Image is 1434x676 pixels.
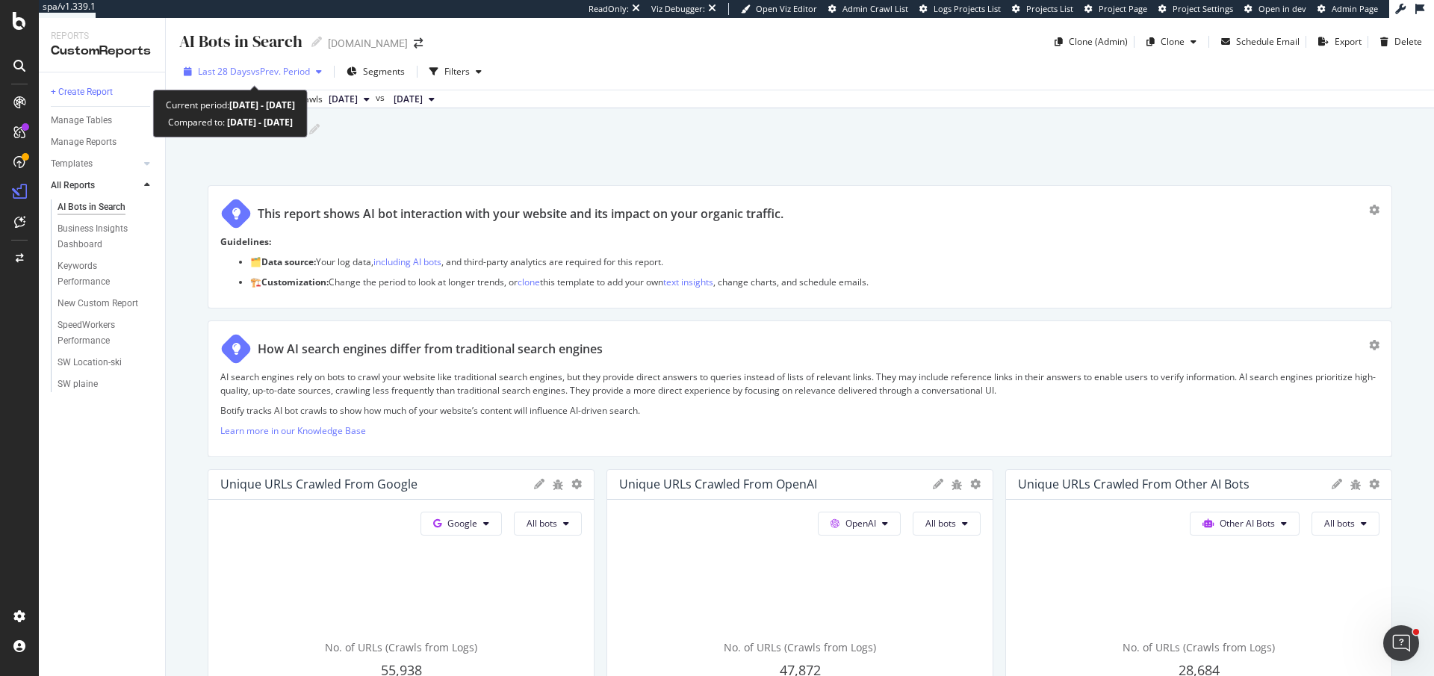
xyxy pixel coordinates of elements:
div: AI Bots in Search [58,199,125,215]
a: Project Settings [1158,3,1233,15]
a: Open in dev [1244,3,1306,15]
button: Export [1312,30,1362,54]
span: Other AI Bots [1220,517,1275,530]
div: Clone [1161,35,1185,48]
i: Edit report name [309,124,320,134]
div: + Create Report [51,84,113,100]
div: SpeedWorkers Performance [58,317,143,349]
p: Botify tracks AI bot crawls to show how much of your website’s content will influence AI-driven s... [220,404,1379,417]
span: Projects List [1026,3,1073,14]
a: clone [518,276,540,288]
div: All Reports [51,178,95,193]
button: OpenAI [818,512,901,536]
button: Clone [1140,30,1202,54]
div: gear [1369,340,1379,350]
div: Templates [51,156,93,172]
button: All bots [514,512,582,536]
a: All Reports [51,178,140,193]
div: gear [1369,205,1379,215]
div: SW plaine [58,376,98,392]
div: Unique URLs Crawled from Other AI Bots [1018,477,1250,492]
a: Business Insights Dashboard [58,221,155,252]
p: AI search engines rely on bots to crawl your website like traditional search engines, but they pr... [220,370,1379,396]
strong: Data source: [261,255,316,268]
div: Filters [444,65,470,78]
span: All bots [1324,517,1355,530]
button: [DATE] [323,90,376,108]
b: [DATE] - [DATE] [229,99,295,111]
button: Last 28 DaysvsPrev. Period [178,60,328,84]
span: 2025 Oct. 13th [329,93,358,106]
span: 2025 Sep. 15th [394,93,423,106]
div: bug [552,480,564,490]
div: Current period: [166,96,295,114]
a: AI Bots in Search [58,199,155,215]
span: Admin Crawl List [842,3,908,14]
span: Project Settings [1173,3,1233,14]
p: 🏗️ Change the period to look at longer trends, or this template to add your own , change charts, ... [250,276,1379,288]
p: 🗂️ Your log data, , and third-party analytics are required for this report. [250,255,1379,268]
a: Manage Reports [51,134,155,150]
a: Project Page [1084,3,1147,15]
div: AI Bots in Search [178,30,302,53]
span: vs [376,91,388,105]
span: All bots [925,517,956,530]
strong: Customization: [261,276,329,288]
button: All bots [1312,512,1379,536]
div: [DOMAIN_NAME] [328,36,408,51]
a: SW plaine [58,376,155,392]
div: How AI search engines differ from traditional search engines [258,341,603,358]
div: Keywords Performance [58,258,141,290]
div: bug [951,480,963,490]
span: Open Viz Editor [756,3,817,14]
div: This report shows AI bot interaction with your website and its impact on your organic traffic. [258,205,783,223]
div: Manage Reports [51,134,117,150]
a: Keywords Performance [58,258,155,290]
div: Delete [1394,35,1422,48]
div: Unique URLs Crawled from OpenAI [619,477,817,492]
span: No. of URLs (Crawls from Logs) [1123,640,1275,654]
a: including AI bots [373,255,441,268]
a: Open Viz Editor [741,3,817,15]
a: Projects List [1012,3,1073,15]
div: Reports [51,30,153,43]
a: text insights [663,276,713,288]
div: CustomReports [51,43,153,60]
span: No. of URLs (Crawls from Logs) [724,640,876,654]
a: SpeedWorkers Performance [58,317,155,349]
b: [DATE] - [DATE] [225,116,293,128]
a: Manage Tables [51,113,155,128]
div: Clone (Admin) [1069,35,1128,48]
div: New Custom Report [58,296,138,311]
button: Delete [1374,30,1422,54]
button: [DATE] [388,90,441,108]
a: Admin Page [1317,3,1378,15]
span: Last 28 Days [198,65,251,78]
div: Unique URLs Crawled from Google [220,477,418,492]
button: Google [420,512,502,536]
div: How AI search engines differ from traditional search enginesAI search engines rely on bots to cra... [208,320,1392,457]
span: OpenAI [845,517,876,530]
button: Clone (Admin) [1049,30,1128,54]
a: Admin Crawl List [828,3,908,15]
a: Templates [51,156,140,172]
button: Segments [341,60,411,84]
iframe: Intercom live chat [1383,625,1419,661]
div: Compared to: [168,114,293,131]
a: New Custom Report [58,296,155,311]
span: No. of URLs (Crawls from Logs) [325,640,477,654]
span: Project Page [1099,3,1147,14]
div: arrow-right-arrow-left [414,38,423,49]
div: ReadOnly: [589,3,629,15]
button: Other AI Bots [1190,512,1300,536]
span: Open in dev [1258,3,1306,14]
span: Logs Projects List [934,3,1001,14]
div: Business Insights Dashboard [58,221,143,252]
button: Schedule Email [1215,30,1300,54]
div: Export [1335,35,1362,48]
button: Filters [423,60,488,84]
span: Google [447,517,477,530]
div: bug [1350,480,1362,490]
div: SW Location-ski [58,355,122,370]
strong: Guidelines: [220,235,271,248]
